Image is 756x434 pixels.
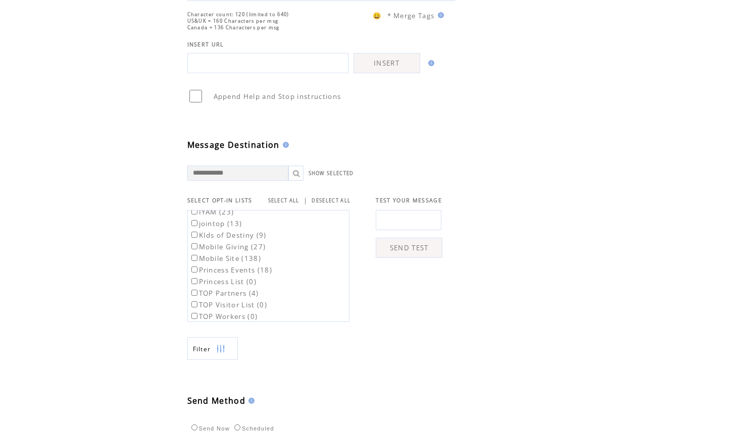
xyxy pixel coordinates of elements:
label: Princess List (0) [189,277,257,286]
span: Canada = 136 Characters per msg [187,24,280,31]
a: SEND TEST [376,238,442,258]
input: TOP Workers (0) [191,313,197,319]
label: Mobile Giving (27) [189,242,266,251]
input: TOP Partners (4) [191,290,197,296]
input: Mobile Site (138) [191,255,197,261]
input: Mobile Giving (27) [191,243,197,249]
input: Scheduled [234,424,240,430]
label: IYAM (23) [189,207,234,216]
label: Mobile Site (138) [189,254,262,263]
span: INSERT URL [187,41,224,48]
input: TOP Visitor List (0) [191,301,197,307]
span: Append Help and Stop instructions [214,92,341,101]
img: help.gif [280,142,289,148]
label: TOP Visitor List (0) [189,300,268,309]
input: Send Now [191,424,197,430]
span: Message Destination [187,139,280,150]
span: Character count: 120 (limited to 640) [187,11,289,18]
a: INSERT [354,53,420,73]
span: US&UK = 160 Characters per msg [187,18,279,24]
span: Send Method [187,395,246,406]
label: Scheduled [232,425,274,431]
span: 😀 [373,11,382,20]
label: Princess Events (18) [189,265,273,275]
input: KIds of Destiny (9) [191,232,197,238]
img: help.gif [435,12,444,18]
a: SELECT ALL [268,197,299,204]
input: Princess List (0) [191,278,197,284]
span: TEST YOUR MESSAGE [376,197,442,204]
a: DESELECT ALL [312,197,350,204]
span: * Merge Tags [387,11,435,20]
a: SHOW SELECTED [309,170,354,177]
a: Filter [187,337,238,360]
img: help.gif [425,60,434,66]
label: Send Now [189,425,230,431]
img: filters.png [216,338,225,360]
span: SELECT OPT-IN LISTS [187,197,253,204]
input: Princess Events (18) [191,266,197,273]
span: Show filters [193,345,211,353]
label: TOP Workers (0) [189,312,258,321]
input: jointop (13) [191,220,197,226]
label: TOP Partners (4) [189,289,259,298]
input: IYAM (23) [191,208,197,214]
img: help.gif [245,398,255,404]
label: jointop (13) [189,219,242,228]
label: KIds of Destiny (9) [189,231,267,240]
span: | [304,196,308,205]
